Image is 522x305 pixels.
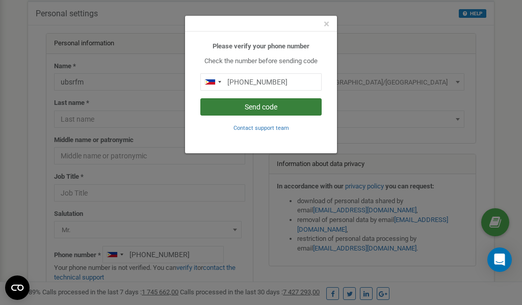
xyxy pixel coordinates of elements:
span: × [324,18,329,30]
button: Send code [200,98,322,116]
div: Open Intercom Messenger [487,247,512,272]
button: Close [324,19,329,30]
button: Open CMP widget [5,275,30,300]
a: Contact support team [233,124,289,131]
input: 0905 123 4567 [200,73,322,91]
b: Please verify your phone number [213,42,309,50]
small: Contact support team [233,125,289,131]
div: Telephone country code [201,74,224,90]
p: Check the number before sending code [200,57,322,66]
